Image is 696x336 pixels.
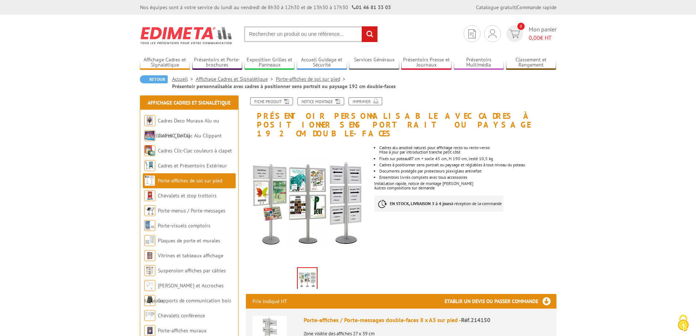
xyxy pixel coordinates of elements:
img: Cadres Clic-Clac couleurs à clapet [144,145,155,156]
a: Plaques de porte et murales [158,237,220,244]
a: Porte-menus / Porte-messages [158,207,225,214]
img: Porte-visuels comptoirs [144,220,155,231]
input: rechercher [362,26,377,42]
a: Cadres et Présentoirs Extérieur [158,162,227,169]
div: Installation rapide, notice de montage [PERSON_NAME] Autres compositions sur demande [374,138,562,219]
a: Retour [140,75,168,83]
a: Porte-affiches de sol sur pied [276,76,348,82]
a: devis rapide 0 Mon panier 0,00€ HT [505,25,556,42]
img: porte_affiches_214150.jpg [298,268,317,291]
a: Cadres Clic-Clac couleurs à clapet [158,147,232,154]
img: Plaques de porte et murales [144,235,155,246]
p: Cadres à positionner sens portrait ou paysage et réglables à tout niveau du poteau [379,163,556,167]
img: porte_affiches_214150.jpg [246,142,369,265]
a: Porte-affiches de sol sur pied [158,177,222,184]
img: Chevalets et stop trottoirs [144,190,155,201]
a: Affichage Cadres et Signalétique [196,76,276,82]
a: Présentoirs et Porte-brochures [192,57,243,69]
img: Porte-menus / Porte-messages [144,205,155,216]
li: Présentoir personnalisable avec cadres à positionner sens portrait ou paysage 192 cm double-faces [172,83,396,90]
img: Cimaises et Accroches tableaux [144,280,155,291]
a: Porte-visuels comptoirs [158,222,210,229]
a: Classement et Rangement [506,57,556,69]
a: Accueil Guidage et Sécurité [297,57,347,69]
img: Cadres Deco Muraux Alu ou Bois [144,115,155,126]
div: Porte-affiches / Porte-messages double-faces 8 x A3 sur pied - [304,316,550,324]
a: Services Généraux [349,57,399,69]
a: Cadres Deco Muraux Alu ou [GEOGRAPHIC_DATA] [144,117,219,139]
span: Mon panier [529,25,556,42]
div: | [476,4,556,11]
span: 0 [517,23,525,30]
img: Cookies (fenêtre modale) [674,314,692,332]
li: Cadres alu anodisé naturel pour affichage recto ou recto-verso Mise à jour par introduction tranc... [379,146,556,154]
a: Commande rapide [517,4,556,11]
span: 0,00 [529,34,540,41]
img: devis rapide [488,29,497,38]
a: Cadres Clic-Clac Alu Clippant [158,132,222,139]
a: Présentoirs Presse et Journaux [401,57,452,69]
strong: EN STOCK, LIVRAISON 3 à 4 jours [390,201,451,206]
a: Accueil [172,76,196,82]
img: Cadres et Présentoirs Extérieur [144,160,155,171]
input: Rechercher un produit ou une référence... [244,26,378,42]
a: Chevalets et stop trottoirs [158,192,217,199]
span: Réf.214150 [461,316,490,324]
img: devis rapide [468,29,476,38]
img: Suspension affiches par câbles [144,265,155,276]
font: ø [408,155,411,161]
a: Chevalets conférence [158,312,205,319]
div: Nos équipes sont à votre service du lundi au vendredi de 8h30 à 12h30 et de 13h30 à 17h30 [140,4,391,11]
button: Cookies (fenêtre modale) [670,311,696,336]
strong: 01 46 81 33 03 [352,4,391,11]
img: Porte-affiches de sol sur pied [144,175,155,186]
h1: Présentoir personnalisable avec cadres à positionner sens portrait ou paysage 192 cm double-faces [240,97,562,138]
p: Prix indiqué HT [252,294,287,309]
img: Vitrines et tableaux affichage [144,250,155,261]
h3: Etablir un devis ou passer commande [445,294,556,309]
img: Porte-affiches muraux [144,325,155,336]
a: Notice Montage [297,97,344,105]
span: € HT [529,34,556,42]
a: [PERSON_NAME] et Accroches tableaux [144,282,224,304]
a: Exposition Grilles et Panneaux [244,57,295,69]
li: Ensembles livrés complets avec tous accessoires [379,175,556,180]
li: Documents protégés par protecteurs plexiglass antireflet [379,169,556,173]
a: Supports de communication bois [158,297,231,304]
a: Affichage Cadres et Signalétique [140,57,190,69]
a: Suspension affiches par câbles [158,267,226,274]
a: Affichage Cadres et Signalétique [148,99,231,106]
p: à réception de la commande [374,196,503,212]
a: Porte-affiches muraux [158,327,206,334]
a: Fiche produit [250,97,293,105]
a: Catalogue gratuit [476,4,516,11]
li: Fixés sur poteau 7 cm + socle 45 cm, H 190 cm, lesté 10,5 kg [379,156,556,161]
img: Edimeta [140,22,233,49]
a: Vitrines et tableaux affichage [158,252,223,259]
a: Imprimer [349,97,382,105]
img: devis rapide [509,30,520,38]
img: Chevalets conférence [144,310,155,321]
a: Présentoirs Multimédia [454,57,504,69]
